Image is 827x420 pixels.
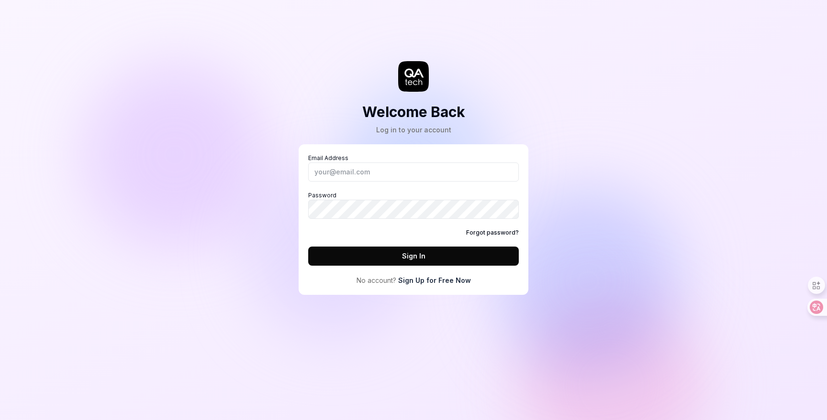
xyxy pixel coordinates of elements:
label: Password [308,191,519,219]
span: No account? [357,275,396,285]
a: Forgot password? [466,228,519,237]
label: Email Address [308,154,519,182]
a: Sign Up for Free Now [398,275,471,285]
button: Sign In [308,247,519,266]
input: Email Address [308,162,519,182]
div: Log in to your account [362,125,465,135]
h2: Welcome Back [362,101,465,123]
input: Password [308,200,519,219]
